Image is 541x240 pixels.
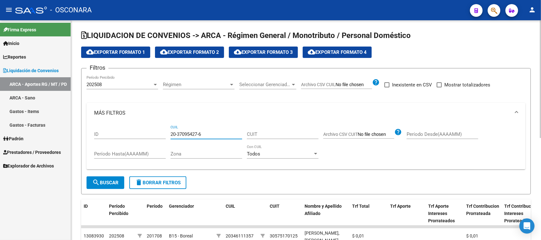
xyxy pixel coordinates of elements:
[267,199,302,227] datatable-header-cell: CUIT
[352,204,370,209] span: Trf Total
[390,204,411,209] span: Trf Aporte
[135,180,181,186] span: Borrar Filtros
[226,204,235,209] span: CUIL
[169,233,193,238] span: B15 - Boreal
[87,103,525,123] mat-expansion-panel-header: MÁS FILTROS
[336,82,372,88] input: Archivo CSV CUIL
[84,204,88,209] span: ID
[86,48,94,56] mat-icon: cloud_download
[144,199,166,227] datatable-header-cell: Período
[428,204,455,223] span: Trf Aporte Intereses Prorrateados
[305,204,342,216] span: Nombre y Apellido Afiliado
[109,204,128,216] span: Período Percibido
[3,40,19,47] span: Inicio
[92,179,100,186] mat-icon: search
[239,82,291,87] span: Seleccionar Gerenciador
[92,180,119,186] span: Buscar
[3,54,26,60] span: Reportes
[502,199,540,227] datatable-header-cell: Trf Contribucion Intereses Prorateada
[86,49,145,55] span: Exportar Formato 1
[388,199,426,227] datatable-header-cell: Trf Aporte
[229,47,298,58] button: Exportar Formato 3
[301,82,336,87] span: Archivo CSV CUIL
[160,48,168,56] mat-icon: cloud_download
[163,82,229,87] span: Régimen
[528,6,536,14] mat-icon: person
[394,128,402,136] mat-icon: help
[147,204,163,209] span: Período
[444,81,490,89] span: Mostrar totalizadores
[226,232,254,240] div: 20346111357
[94,110,510,117] mat-panel-title: MÁS FILTROS
[3,149,61,156] span: Prestadores / Proveedores
[270,232,298,240] div: 30575170125
[270,204,280,209] span: CUIT
[308,48,315,56] mat-icon: cloud_download
[87,176,124,189] button: Buscar
[5,6,13,14] mat-icon: menu
[160,49,219,55] span: Exportar Formato 2
[3,67,59,74] span: Liquidación de Convenios
[135,179,143,186] mat-icon: delete
[166,199,214,227] datatable-header-cell: Gerenciador
[234,48,242,56] mat-icon: cloud_download
[247,151,260,157] span: Todos
[466,233,478,238] span: $ 0,01
[3,135,23,142] span: Padrón
[302,199,350,227] datatable-header-cell: Nombre y Apellido Afiliado
[426,199,464,227] datatable-header-cell: Trf Aporte Intereses Prorrateados
[87,123,525,170] div: MÁS FILTROS
[372,79,380,86] mat-icon: help
[234,49,293,55] span: Exportar Formato 3
[323,132,358,137] span: Archivo CSV CUIT
[169,204,194,209] span: Gerenciador
[109,233,124,238] span: 202508
[106,199,135,227] datatable-header-cell: Período Percibido
[308,49,367,55] span: Exportar Formato 4
[392,81,432,89] span: Inexistente en CSV
[303,47,372,58] button: Exportar Formato 4
[81,47,150,58] button: Exportar Formato 1
[84,233,104,238] span: 13083930
[504,204,537,223] span: Trf Contribucion Intereses Prorateada
[352,233,364,238] span: $ 0,01
[81,199,106,227] datatable-header-cell: ID
[81,31,411,40] span: LIQUIDACION DE CONVENIOS -> ARCA - Régimen General / Monotributo / Personal Doméstico
[519,218,535,234] div: Open Intercom Messenger
[147,233,162,238] span: 201708
[129,176,186,189] button: Borrar Filtros
[3,162,54,169] span: Explorador de Archivos
[3,26,36,33] span: Firma Express
[350,199,388,227] datatable-header-cell: Trf Total
[87,82,102,87] span: 202508
[466,204,499,216] span: Trf Contribucion Prorrateada
[155,47,224,58] button: Exportar Formato 2
[87,63,108,72] h3: Filtros
[223,199,258,227] datatable-header-cell: CUIL
[358,132,394,137] input: Archivo CSV CUIT
[464,199,502,227] datatable-header-cell: Trf Contribucion Prorrateada
[50,3,92,17] span: - OSCONARA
